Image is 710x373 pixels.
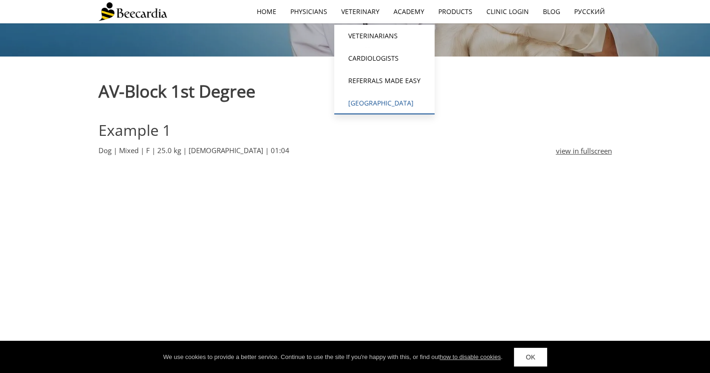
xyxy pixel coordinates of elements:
div: We use cookies to provide a better service. Continue to use the site If you're happy with this, o... [163,352,502,362]
a: Physicians [283,1,334,22]
a: OK [514,348,547,366]
a: Products [431,1,479,22]
a: Blog [536,1,567,22]
a: Veterinarians [334,25,435,47]
a: Academy [387,1,431,22]
span: Example 1 [98,120,171,140]
a: Русский [567,1,612,22]
a: how to disable cookies [440,353,501,360]
img: Beecardia [98,2,167,21]
a: Referrals Made Easy [334,70,435,92]
a: Cardiologists [334,47,435,70]
span: AV-Block 1st Degree [98,80,255,103]
a: [GEOGRAPHIC_DATA] [334,92,435,114]
p: Dog | Mixed | F | 25.0 kg | [DEMOGRAPHIC_DATA] | 01:04 [98,145,535,156]
a: Veterinary [334,1,387,22]
a: Clinic Login [479,1,536,22]
a: view in fullscreen [556,145,612,156]
a: home [250,1,283,22]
